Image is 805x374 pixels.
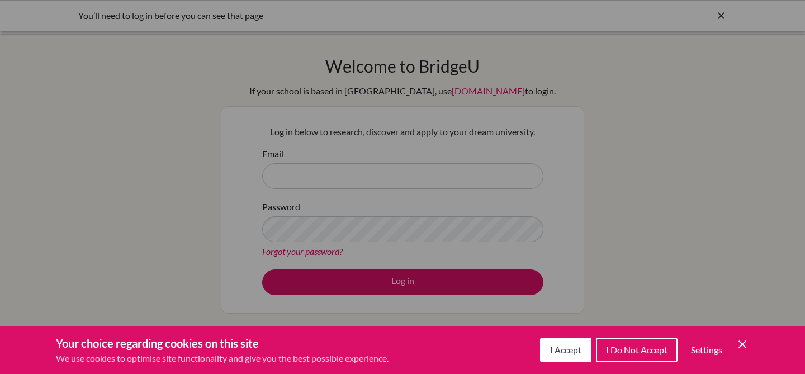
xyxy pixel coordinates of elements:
span: Settings [691,344,722,355]
button: I Accept [540,338,591,362]
button: Save and close [736,338,749,351]
p: We use cookies to optimise site functionality and give you the best possible experience. [56,352,389,365]
button: Settings [682,339,731,361]
h3: Your choice regarding cookies on this site [56,335,389,352]
span: I Do Not Accept [606,344,667,355]
span: I Accept [550,344,581,355]
button: I Do Not Accept [596,338,678,362]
